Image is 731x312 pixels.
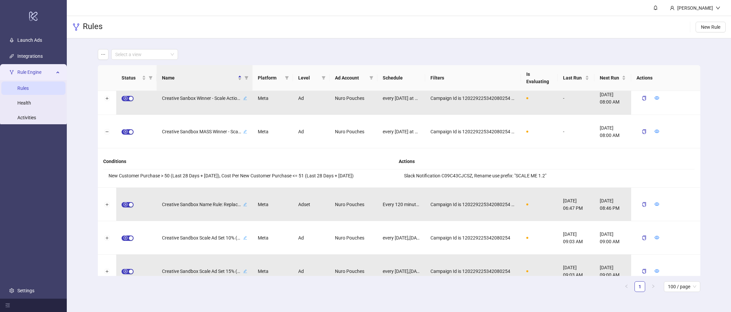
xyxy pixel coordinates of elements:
[293,221,330,255] div: Ad
[17,288,34,293] a: Settings
[668,282,696,292] span: 100 / page
[636,232,652,243] button: copy
[5,303,10,308] span: menu-fold
[162,201,242,208] span: Creative Sandbox Name Rule: Replace Testing With Scaling
[594,188,631,221] div: [DATE] 08:46 PM
[162,268,242,275] span: Creative Sandbox Scale Ad Set 15% (Max $1,000/day)
[17,65,54,79] span: Rule Engine
[293,82,330,115] div: Ad
[636,266,652,277] button: copy
[696,22,726,32] button: New Rule
[162,95,242,102] span: Creative Sanbox Winner - Scale Action 1.1
[243,269,247,273] span: edit
[293,115,330,148] div: Ad
[631,65,700,91] th: Actions
[104,269,110,274] button: Expand row
[162,128,242,135] span: Creative Sandbox MASS Winner - Scale Action 1.2
[104,236,110,241] button: Expand row
[655,202,659,207] a: eye
[383,268,420,275] span: every [DATE],[DATE],[DATE] at 9:00 AM [GEOGRAPHIC_DATA]/New_York
[430,128,516,135] span: Campaign Id is 120229225342080254 AND AND Name ∌ WinnerAT
[399,169,695,182] li: Slack Notification C09C43CJCSZ, Rename use prefix: "SCALE ME 1.2"
[651,284,655,288] span: right
[83,21,103,33] h3: Rules
[252,115,293,148] div: Meta
[636,93,652,104] button: copy
[653,5,658,10] span: bell
[655,235,659,241] a: eye
[594,115,631,148] div: [DATE] 08:00 AM
[252,188,293,221] div: Meta
[655,202,659,206] span: eye
[103,169,399,182] li: New Customer Purchase > 50 (Last 28 Days + [DATE]), Cost Per New Customer Purchase <= 51 (Last 28...
[17,86,29,91] a: Rules
[17,37,42,43] a: Launch Ads
[335,74,367,82] span: Ad Account
[636,126,652,137] button: copy
[642,129,647,134] span: copy
[162,267,247,276] div: Creative Sandbox Scale Ad Set 15% (Max $1,000/day)edit
[716,6,720,10] span: down
[675,4,716,12] div: [PERSON_NAME]
[162,200,247,209] div: Creative Sandbox Name Rule: Replace Testing With Scalingedit
[636,199,652,210] button: copy
[383,128,420,135] span: every [DATE] at 8:00 AM [GEOGRAPHIC_DATA]/New_York
[624,284,628,288] span: left
[243,96,247,100] span: edit
[655,269,659,274] a: eye
[9,70,14,74] span: fork
[147,73,154,83] span: filter
[521,65,558,91] th: Is Evaluating
[17,100,31,106] a: Health
[101,52,106,57] span: ellipsis
[116,65,157,91] th: Status
[17,53,43,59] a: Integrations
[621,281,632,292] li: Previous Page
[162,127,247,136] div: Creative Sandbox MASS Winner - Scale Action 1.2edit
[558,82,594,115] div: -
[157,65,252,91] th: Name
[243,130,247,134] span: edit
[162,94,247,103] div: Creative Sanbox Winner - Scale Action 1.1edit
[162,234,242,242] span: Creative Sandbox Scale Ad Set 10% (Max $1,000/day)
[642,236,647,240] span: copy
[430,268,510,275] span: Campaign Id is 120229225342080254
[430,95,516,102] span: Campaign Id is 120229225342080254 AND AND Name ∌ Winner
[252,221,293,255] div: Meta
[104,202,110,207] button: Expand row
[635,282,645,292] a: 1
[383,234,420,242] span: every [DATE],[DATE],[DATE] at 9:00 AM [GEOGRAPHIC_DATA]/New_York
[162,233,247,242] div: Creative Sandbox Scale Ad Set 10% (Max $1,000/day)edit
[383,95,420,102] span: every [DATE] at 8:00 AM [GEOGRAPHIC_DATA]/New_York
[648,281,659,292] button: right
[330,115,377,148] div: Nuro Pouches
[149,76,153,80] span: filter
[243,73,250,83] span: filter
[104,129,110,135] button: Collapse row
[162,74,236,82] span: Name
[285,76,289,80] span: filter
[122,74,141,82] span: Status
[655,96,659,100] span: eye
[642,202,647,207] span: copy
[293,255,330,288] div: Ad
[655,269,659,273] span: eye
[72,23,80,31] span: fork
[701,24,720,30] span: New Rule
[664,281,700,292] div: Page Size
[243,202,247,206] span: edit
[369,76,373,80] span: filter
[655,129,659,134] a: eye
[377,65,425,91] th: Schedule
[322,76,326,80] span: filter
[563,74,584,82] span: Last Run
[558,115,594,148] div: -
[594,65,631,91] th: Next Run
[594,82,631,115] div: [DATE] 08:00 AM
[284,73,290,83] span: filter
[558,255,594,288] div: [DATE] 09:03 AM
[655,96,659,101] a: eye
[648,281,659,292] li: Next Page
